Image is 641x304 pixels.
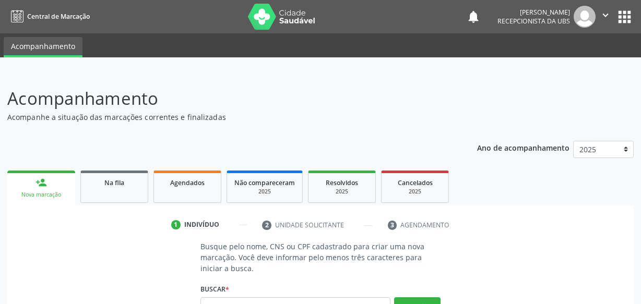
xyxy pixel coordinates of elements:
[184,220,219,229] div: Indivíduo
[234,188,295,196] div: 2025
[104,178,124,187] span: Na fila
[15,191,68,199] div: Nova marcação
[170,178,205,187] span: Agendados
[234,178,295,187] span: Não compareceram
[7,8,90,25] a: Central de Marcação
[477,141,569,154] p: Ano de acompanhamento
[596,6,615,28] button: 
[27,12,90,21] span: Central de Marcação
[600,9,611,21] i: 
[389,188,441,196] div: 2025
[35,177,47,188] div: person_add
[326,178,358,187] span: Resolvidos
[7,112,446,123] p: Acompanhe a situação das marcações correntes e finalizadas
[4,37,82,57] a: Acompanhamento
[574,6,596,28] img: img
[497,8,570,17] div: [PERSON_NAME]
[615,8,634,26] button: apps
[171,220,181,229] div: 1
[7,86,446,112] p: Acompanhamento
[466,9,481,24] button: notifications
[316,188,368,196] div: 2025
[200,281,229,297] label: Buscar
[497,17,570,26] span: Recepcionista da UBS
[398,178,433,187] span: Cancelados
[200,241,441,274] p: Busque pelo nome, CNS ou CPF cadastrado para criar uma nova marcação. Você deve informar pelo men...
